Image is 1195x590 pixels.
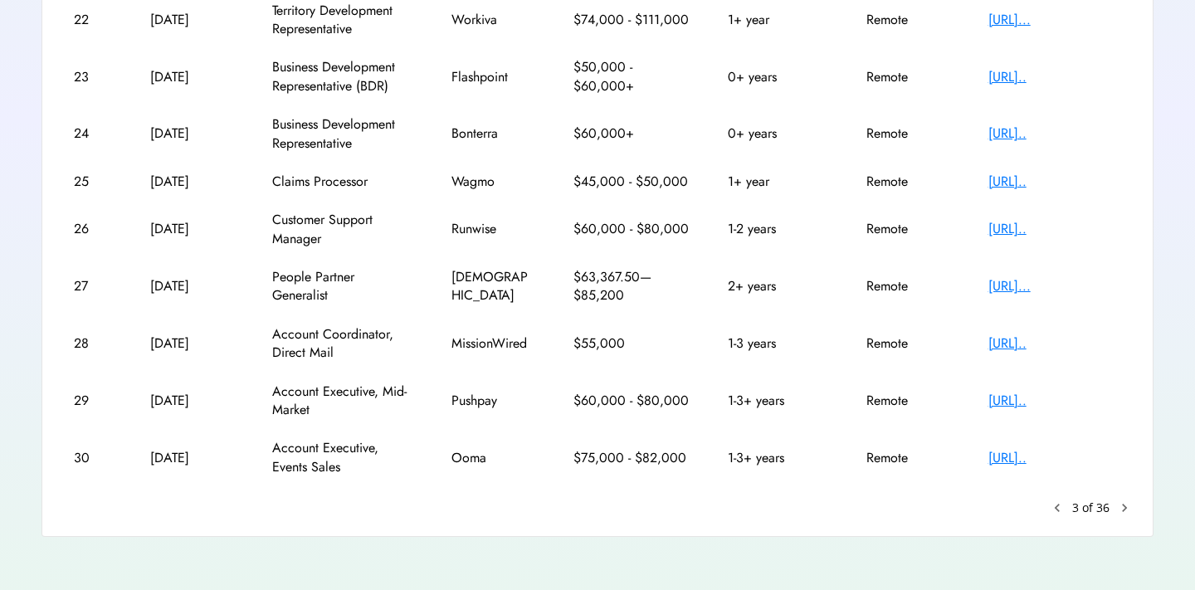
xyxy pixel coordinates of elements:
div: $60,000+ [573,124,690,143]
div: 27 [74,277,111,295]
div: [URL].. [988,392,1121,410]
div: 1+ year [728,173,827,191]
div: [DATE] [150,173,233,191]
div: Account Executive, Events Sales [272,439,413,476]
div: 29 [74,392,111,410]
div: $50,000 - $60,000+ [573,58,690,95]
div: [URL].. [988,220,1121,238]
div: Remote [866,449,949,467]
div: Remote [866,68,949,86]
div: [URL]... [988,11,1121,29]
div: 1-2 years [728,220,827,238]
button: chevron_right [1116,500,1133,516]
div: [URL].. [988,449,1121,467]
div: Remote [866,11,949,29]
div: Claims Processor [272,173,413,191]
div: 22 [74,11,111,29]
div: 0+ years [728,68,827,86]
div: [DATE] [150,124,233,143]
div: [URL].. [988,124,1121,143]
div: [DATE] [150,277,233,295]
div: Bonterra [451,124,534,143]
div: People Partner Generalist [272,268,413,305]
div: MissionWired [451,334,534,353]
div: Workiva [451,11,534,29]
div: $75,000 - $82,000 [573,449,690,467]
div: 1+ year [728,11,827,29]
div: Flashpoint [451,68,534,86]
div: 26 [74,220,111,238]
div: $55,000 [573,334,690,353]
div: $60,000 - $80,000 [573,392,690,410]
div: $60,000 - $80,000 [573,220,690,238]
div: Pushpay [451,392,534,410]
div: 1-3+ years [728,449,827,467]
div: Wagmo [451,173,534,191]
div: Remote [866,173,949,191]
div: 1-3+ years [728,392,827,410]
div: Territory Development Representative [272,2,413,39]
div: [DATE] [150,449,233,467]
div: [URL].. [988,68,1121,86]
div: Remote [866,277,949,295]
div: Customer Support Manager [272,211,413,248]
div: $74,000 - $111,000 [573,11,690,29]
div: Business Development Representative (BDR) [272,58,413,95]
div: 0+ years [728,124,827,143]
div: [DATE] [150,392,233,410]
div: Remote [866,392,949,410]
div: [DEMOGRAPHIC_DATA] [451,268,534,305]
div: [URL].. [988,173,1121,191]
div: [URL].. [988,334,1121,353]
div: [DATE] [150,11,233,29]
div: 30 [74,449,111,467]
div: Business Development Representative [272,115,413,153]
button: keyboard_arrow_left [1049,500,1066,516]
div: 24 [74,124,111,143]
div: Remote [866,220,949,238]
div: 3 of 36 [1072,500,1110,516]
div: [DATE] [150,68,233,86]
div: Remote [866,124,949,143]
div: $63,367.50—$85,200 [573,268,690,305]
div: 25 [74,173,111,191]
div: Account Executive, Mid-Market [272,383,413,420]
div: Ooma [451,449,534,467]
div: Runwise [451,220,534,238]
div: 1-3 years [728,334,827,353]
div: [DATE] [150,220,233,238]
div: 23 [74,68,111,86]
div: [URL]... [988,277,1121,295]
div: 2+ years [728,277,827,295]
div: Account Coordinator, Direct Mail [272,325,413,363]
div: $45,000 - $50,000 [573,173,690,191]
div: 28 [74,334,111,353]
div: [DATE] [150,334,233,353]
div: Remote [866,334,949,353]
